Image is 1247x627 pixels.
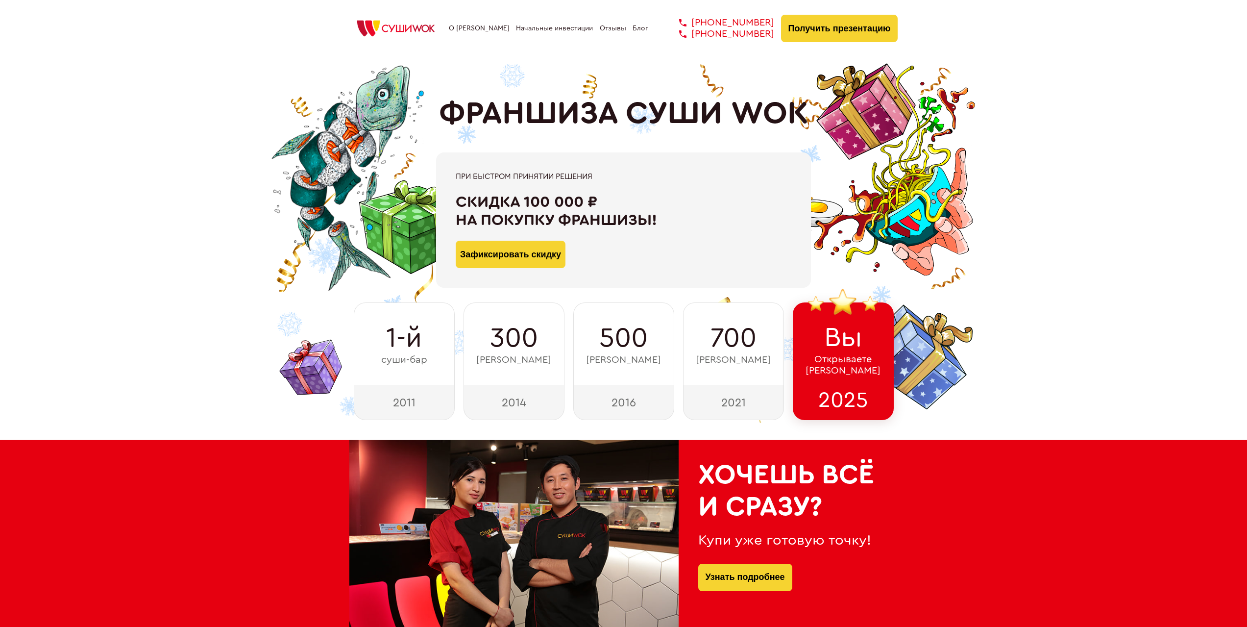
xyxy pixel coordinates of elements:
span: [PERSON_NAME] [476,354,551,366]
h1: ФРАНШИЗА СУШИ WOK [439,96,808,132]
span: 300 [490,323,538,354]
div: 2014 [464,385,564,420]
span: 1-й [386,323,422,354]
img: СУШИWOK [349,18,442,39]
div: 2021 [683,385,784,420]
a: [PHONE_NUMBER] [664,28,774,40]
div: Скидка 100 000 ₽ на покупку франшизы! [456,193,791,229]
a: О [PERSON_NAME] [449,25,510,32]
button: Зафиксировать скидку [456,241,565,268]
div: При быстром принятии решения [456,172,791,181]
h2: Хочешь всё и сразу? [698,459,879,523]
span: 500 [599,323,648,354]
span: суши-бар [381,354,427,366]
div: Купи уже готовую точку! [698,532,879,549]
div: 2011 [354,385,455,420]
button: Узнать подробнее [698,564,792,591]
button: Получить презентацию [781,15,898,42]
span: [PERSON_NAME] [586,354,661,366]
div: 2025 [793,385,894,420]
span: Вы [824,322,862,353]
span: [PERSON_NAME] [696,354,771,366]
a: [PHONE_NUMBER] [664,17,774,28]
a: Начальные инвестиции [516,25,593,32]
a: Блог [633,25,648,32]
a: Отзывы [600,25,626,32]
span: Открываете [PERSON_NAME] [806,354,880,376]
a: Узнать подробнее [706,564,785,591]
span: 700 [710,323,757,354]
div: 2016 [573,385,674,420]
